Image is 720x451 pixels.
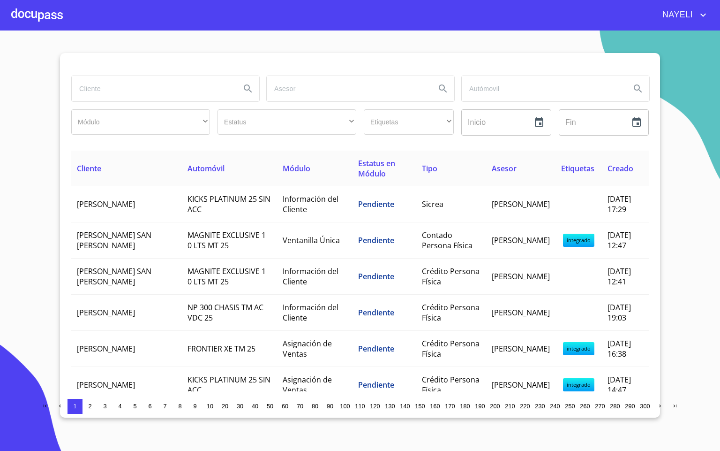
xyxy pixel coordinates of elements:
[267,76,428,101] input: search
[422,375,480,395] span: Crédito Persona Física
[202,399,217,414] button: 10
[580,403,590,410] span: 260
[232,399,247,414] button: 30
[187,399,202,414] button: 9
[607,338,631,359] span: [DATE] 16:38
[442,399,457,414] button: 170
[337,399,352,414] button: 100
[237,403,243,410] span: 30
[283,235,340,245] span: Ventanilla Única
[187,302,263,323] span: NP 300 CHASIS TM AC VDC 25
[492,307,550,318] span: [PERSON_NAME]
[72,76,233,101] input: search
[610,403,620,410] span: 280
[88,403,91,410] span: 2
[292,399,307,414] button: 70
[312,403,318,410] span: 80
[472,399,487,414] button: 190
[607,194,631,214] span: [DATE] 17:29
[193,403,196,410] span: 9
[637,399,652,414] button: 300
[364,109,454,135] div: ​
[267,403,273,410] span: 50
[422,163,437,174] span: Tipo
[327,403,333,410] span: 90
[262,399,277,414] button: 50
[322,399,337,414] button: 90
[655,8,697,23] span: NAYELI
[358,199,394,209] span: Pendiente
[358,307,394,318] span: Pendiente
[148,403,151,410] span: 6
[283,266,338,287] span: Información del Cliente
[412,399,427,414] button: 150
[563,378,594,391] span: integrado
[561,163,594,174] span: Etiquetas
[490,403,500,410] span: 200
[430,403,440,410] span: 160
[112,399,127,414] button: 4
[607,302,631,323] span: [DATE] 19:03
[595,403,605,410] span: 270
[445,403,455,410] span: 170
[502,399,517,414] button: 210
[103,403,106,410] span: 3
[207,403,213,410] span: 10
[492,271,550,282] span: [PERSON_NAME]
[517,399,532,414] button: 220
[547,399,562,414] button: 240
[627,77,649,100] button: Search
[142,399,157,414] button: 6
[457,399,472,414] button: 180
[427,399,442,414] button: 160
[282,403,288,410] span: 60
[475,403,485,410] span: 190
[133,403,136,410] span: 5
[492,199,550,209] span: [PERSON_NAME]
[187,163,225,174] span: Automóvil
[400,403,410,410] span: 140
[172,399,187,414] button: 8
[382,399,397,414] button: 130
[385,403,395,410] span: 130
[422,266,480,287] span: Crédito Persona Física
[422,199,443,209] span: Sicrea
[563,342,594,355] span: integrado
[462,76,623,101] input: search
[355,403,365,410] span: 110
[77,199,135,209] span: [PERSON_NAME]
[77,307,135,318] span: [PERSON_NAME]
[422,302,480,323] span: Crédito Persona Física
[607,266,631,287] span: [DATE] 12:41
[283,375,332,395] span: Asignación de Ventas
[487,399,502,414] button: 200
[492,163,517,174] span: Asesor
[71,109,210,135] div: ​
[187,194,270,214] span: KICKS PLATINUM 25 SIN ACC
[625,403,635,410] span: 290
[607,375,631,395] span: [DATE] 14:47
[82,399,97,414] button: 2
[592,399,607,414] button: 270
[187,266,266,287] span: MAGNITE EXCLUSIVE 1 0 LTS MT 25
[607,399,622,414] button: 280
[505,403,515,410] span: 210
[297,403,303,410] span: 70
[367,399,382,414] button: 120
[283,302,338,323] span: Información del Cliente
[422,338,480,359] span: Crédito Persona Física
[237,77,259,100] button: Search
[358,380,394,390] span: Pendiente
[622,399,637,414] button: 290
[432,77,454,100] button: Search
[157,399,172,414] button: 7
[358,271,394,282] span: Pendiente
[535,403,545,410] span: 230
[283,338,332,359] span: Asignación de Ventas
[340,403,350,410] span: 100
[607,163,633,174] span: Creado
[252,403,258,410] span: 40
[358,235,394,245] span: Pendiente
[358,158,395,179] span: Estatus en Módulo
[397,399,412,414] button: 140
